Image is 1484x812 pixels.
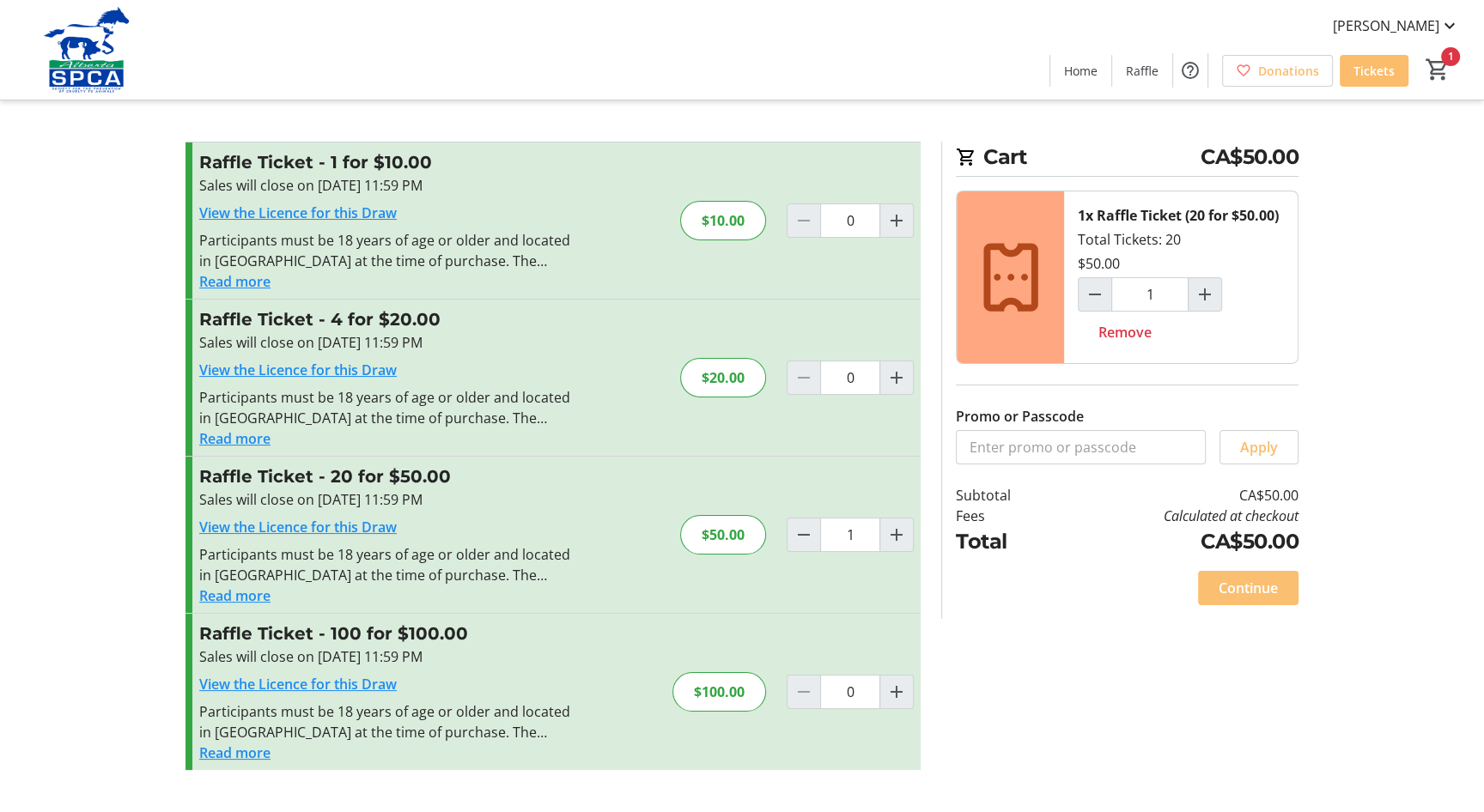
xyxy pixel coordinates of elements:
[199,742,271,763] button: Read more
[199,149,575,175] h3: Raffle Ticket - 1 for $10.00
[820,518,880,552] input: Raffle Ticket Quantity
[199,544,575,585] div: Participants must be 18 years of age or older and located in [GEOGRAPHIC_DATA] at the time of pur...
[956,526,1055,557] td: Total
[199,464,575,489] h3: Raffle Ticket - 20 for $50.00
[1222,55,1333,87] a: Donations
[199,646,575,667] div: Sales will close on [DATE] 11:59 PM
[1055,506,1298,526] td: Calculated at checkout
[820,203,880,238] input: Raffle Ticket Quantity
[199,203,397,222] a: View the Licence for this Draw
[880,361,913,394] button: Increment by one
[199,518,397,536] a: View the Licence for this Draw
[1064,191,1298,363] div: Total Tickets: 20
[1333,15,1439,36] span: [PERSON_NAME]
[10,7,163,93] img: Alberta SPCA's Logo
[1078,315,1172,349] button: Remove
[1422,54,1453,85] button: Cart
[1219,578,1278,598] span: Continue
[1050,55,1111,87] a: Home
[199,361,397,379] a: View the Licence for this Draw
[199,428,271,449] button: Read more
[1340,55,1408,87] a: Tickets
[199,621,575,646] h3: Raffle Ticket - 100 for $100.00
[1098,322,1152,342] span: Remove
[1353,62,1395,80] span: Tickets
[1201,142,1298,173] span: CA$50.00
[820,361,880,395] input: Raffle Ticket Quantity
[680,201,766,240] div: $10.00
[1198,571,1298,605] button: Continue
[880,204,913,237] button: Increment by one
[1079,278,1111,311] button: Decrement by one
[199,701,575,742] div: Participants must be 18 years of age or older and located in [GEOGRAPHIC_DATA] at the time of pur...
[956,406,1084,427] label: Promo or Passcode
[880,676,913,708] button: Increment by one
[199,271,271,292] button: Read more
[956,142,1298,177] h2: Cart
[1112,55,1172,87] a: Raffle
[1240,437,1278,458] span: Apply
[199,306,575,332] h3: Raffle Ticket - 4 for $20.00
[1319,12,1474,39] button: [PERSON_NAME]
[956,485,1055,506] td: Subtotal
[1258,62,1319,80] span: Donations
[788,518,820,551] button: Decrement by one
[199,387,575,428] div: Participants must be 18 years of age or older and located in [GEOGRAPHIC_DATA] at the time of pur...
[1055,526,1298,557] td: CA$50.00
[680,358,766,397] div: $20.00
[1078,253,1120,274] div: $50.00
[672,672,766,712] div: $100.00
[1173,53,1207,88] button: Help
[199,230,575,271] div: Participants must be 18 years of age or older and located in [GEOGRAPHIC_DATA] at the time of pur...
[956,430,1206,464] input: Enter promo or passcode
[956,506,1055,526] td: Fees
[1111,277,1189,312] input: Raffle Ticket (20 for $50.00) Quantity
[820,675,880,709] input: Raffle Ticket Quantity
[1055,485,1298,506] td: CA$50.00
[199,332,575,353] div: Sales will close on [DATE] 11:59 PM
[199,175,575,196] div: Sales will close on [DATE] 11:59 PM
[680,515,766,554] div: $50.00
[1126,62,1159,80] span: Raffle
[199,675,397,694] a: View the Licence for this Draw
[1219,430,1298,464] button: Apply
[880,518,913,551] button: Increment by one
[199,489,575,510] div: Sales will close on [DATE] 11:59 PM
[1078,205,1279,226] div: 1x Raffle Ticket (20 for $50.00)
[1064,62,1098,80] span: Home
[199,585,271,606] button: Read more
[1189,278,1221,311] button: Increment by one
